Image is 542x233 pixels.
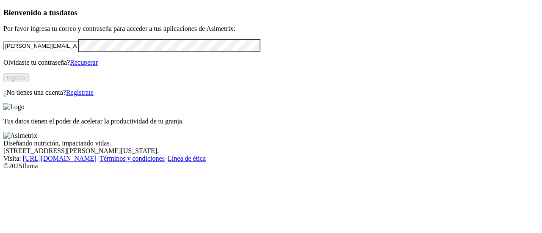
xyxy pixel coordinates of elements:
h3: Bienvenido a tus [3,8,539,17]
p: Olvidaste tu contraseña? [3,59,539,66]
a: Términos y condiciones [100,155,165,162]
button: Ingresa [3,73,29,82]
div: Diseñando nutrición, impactando vidas. [3,140,539,147]
p: ¿No tienes una cuenta? [3,89,539,96]
a: Recuperar [70,59,98,66]
input: Tu correo [3,41,78,50]
a: [URL][DOMAIN_NAME] [23,155,97,162]
a: Regístrate [66,89,94,96]
img: Logo [3,103,25,111]
div: [STREET_ADDRESS][PERSON_NAME][US_STATE]. [3,147,539,155]
a: Línea de ética [168,155,206,162]
div: Visita : | | [3,155,539,162]
img: Asimetrix [3,132,37,140]
p: Tus datos tienen el poder de acelerar la productividad de tu granja. [3,118,539,125]
span: datos [59,8,77,17]
p: Por favor ingresa tu correo y contraseña para acceder a tus aplicaciones de Asimetrix: [3,25,539,33]
div: © 2025 Iluma [3,162,539,170]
